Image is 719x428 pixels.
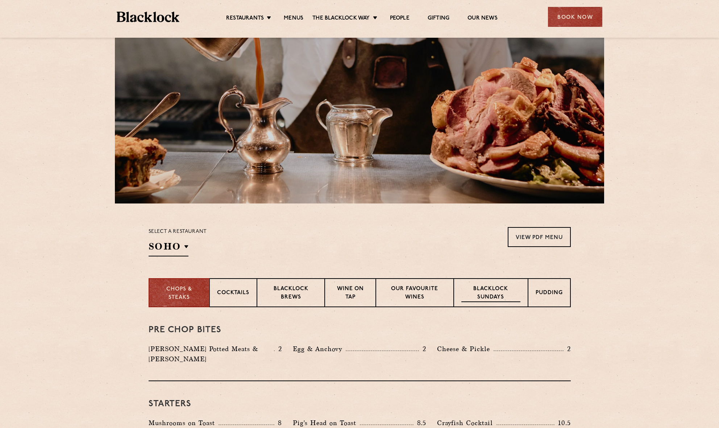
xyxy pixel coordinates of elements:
[293,344,346,354] p: Egg & Anchovy
[149,325,571,335] h3: Pre Chop Bites
[149,344,274,364] p: [PERSON_NAME] Potted Meats & [PERSON_NAME]
[413,418,427,428] p: 8.5
[419,344,426,354] p: 2
[390,15,410,23] a: People
[461,285,520,302] p: Blacklock Sundays
[383,285,446,302] p: Our favourite wines
[428,15,449,23] a: Gifting
[536,289,563,298] p: Pudding
[312,15,370,23] a: The Blacklock Way
[293,418,360,428] p: Pig's Head on Toast
[226,15,264,23] a: Restaurants
[284,15,303,23] a: Menus
[554,418,570,428] p: 10.5
[508,227,571,247] a: View PDF Menu
[332,285,368,302] p: Wine on Tap
[157,285,202,302] p: Chops & Steaks
[149,399,571,409] h3: Starters
[149,240,188,256] h2: SOHO
[265,285,317,302] p: Blacklock Brews
[149,418,219,428] p: Mushrooms on Toast
[117,12,179,22] img: BL_Textured_Logo-footer-cropped.svg
[467,15,498,23] a: Our News
[548,7,602,27] div: Book Now
[149,227,207,236] p: Select a restaurant
[217,289,249,298] p: Cocktails
[274,418,282,428] p: 8
[275,344,282,354] p: 2
[437,418,496,428] p: Crayfish Cocktail
[437,344,494,354] p: Cheese & Pickle
[564,344,571,354] p: 2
